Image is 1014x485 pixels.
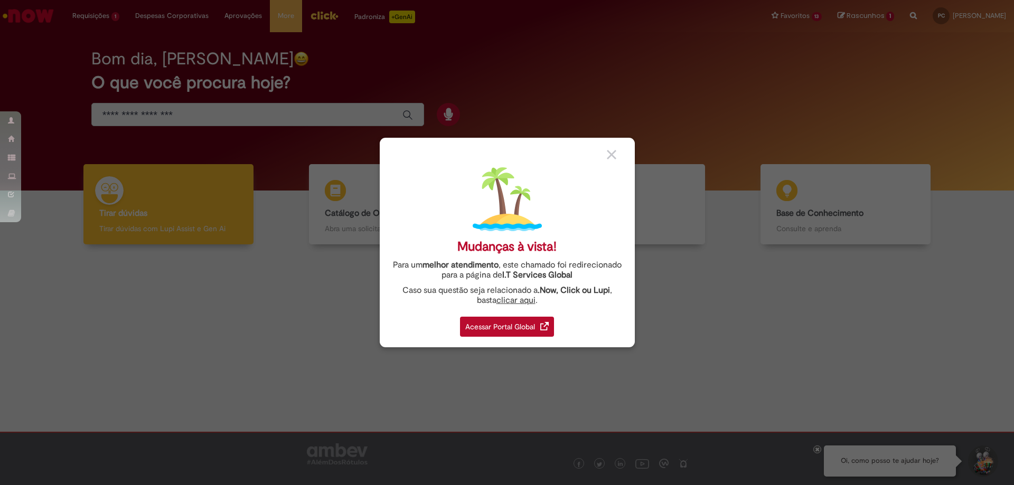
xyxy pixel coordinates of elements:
img: redirect_link.png [540,322,549,330]
strong: .Now, Click ou Lupi [538,285,610,296]
div: Para um , este chamado foi redirecionado para a página de [388,260,627,280]
img: close_button_grey.png [607,150,616,159]
strong: melhor atendimento [422,260,499,270]
div: Caso sua questão seja relacionado a , basta . [388,286,627,306]
a: I.T Services Global [502,264,572,280]
div: Acessar Portal Global [460,317,554,337]
img: island.png [473,165,542,234]
a: clicar aqui [496,289,536,306]
div: Mudanças à vista! [457,239,557,254]
a: Acessar Portal Global [460,311,554,337]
